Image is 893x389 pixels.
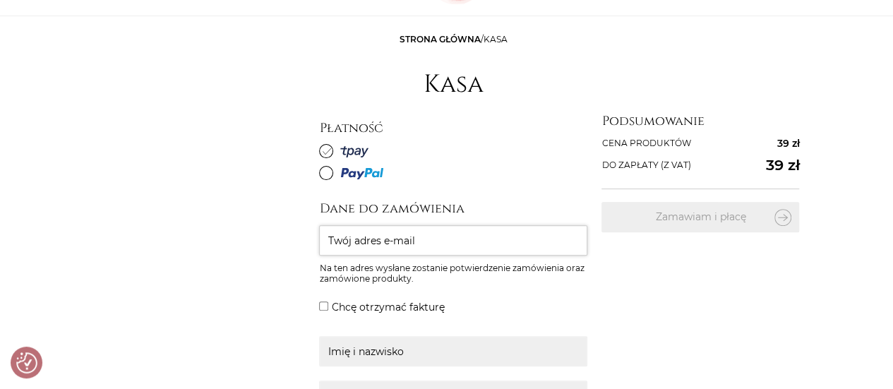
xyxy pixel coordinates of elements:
p: Do zapłaty (z vat) [601,156,799,174]
span: Na ten adres wysłane zostanie potwierdzenie zamówienia oraz zamówione produkty. [319,263,587,284]
input: Twój adres e-mail [319,225,587,256]
img: Revisit consent button [16,352,37,373]
label: Chcę otrzymać fakturę [331,298,444,316]
span: 39 zł [765,156,799,174]
span: / [400,34,508,44]
span: 39 zł [777,134,799,152]
button: Zamawiam i płacę [601,202,799,232]
h2: Podsumowanie [601,114,799,129]
legend: Dane do zamówienia [319,200,587,218]
input: Imię i nazwisko [319,336,587,366]
p: Cena produktów [601,134,799,152]
button: Preferencje co do zgód [16,352,37,373]
span: Kasa [484,34,508,44]
h2: Płatność [319,121,587,136]
h1: Kasa [424,70,484,100]
a: Strona główna [400,34,481,44]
